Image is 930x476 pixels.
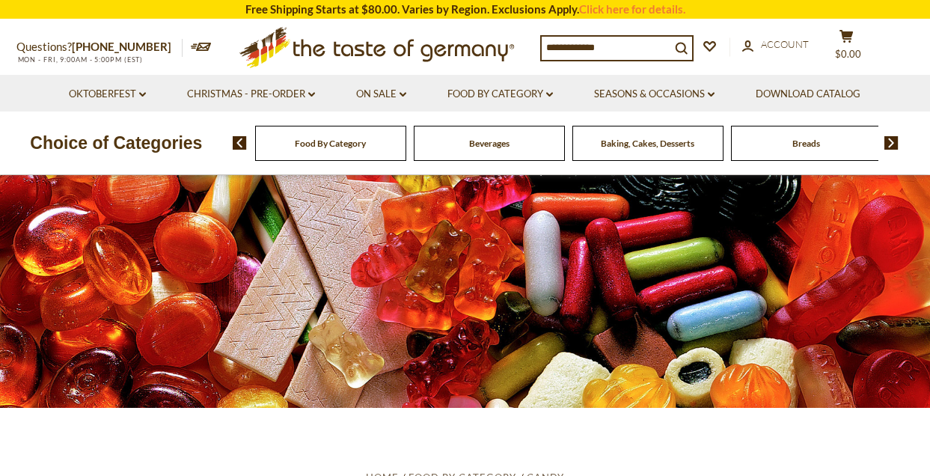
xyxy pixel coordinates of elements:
a: Christmas - PRE-ORDER [187,86,315,103]
a: Baking, Cakes, Desserts [601,138,694,149]
a: Breads [792,138,820,149]
p: Questions? [16,37,183,57]
img: previous arrow [233,136,247,150]
a: On Sale [356,86,406,103]
a: Food By Category [295,138,366,149]
a: [PHONE_NUMBER] [72,40,171,53]
a: Click here for details. [579,2,685,16]
a: Download Catalog [756,86,860,103]
a: Seasons & Occasions [594,86,715,103]
a: Account [742,37,809,53]
img: next arrow [884,136,899,150]
a: Beverages [469,138,510,149]
a: Food By Category [447,86,553,103]
button: $0.00 [825,29,869,67]
span: Account [761,38,809,50]
a: Oktoberfest [69,86,146,103]
span: MON - FRI, 9:00AM - 5:00PM (EST) [16,55,144,64]
span: $0.00 [835,48,861,60]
